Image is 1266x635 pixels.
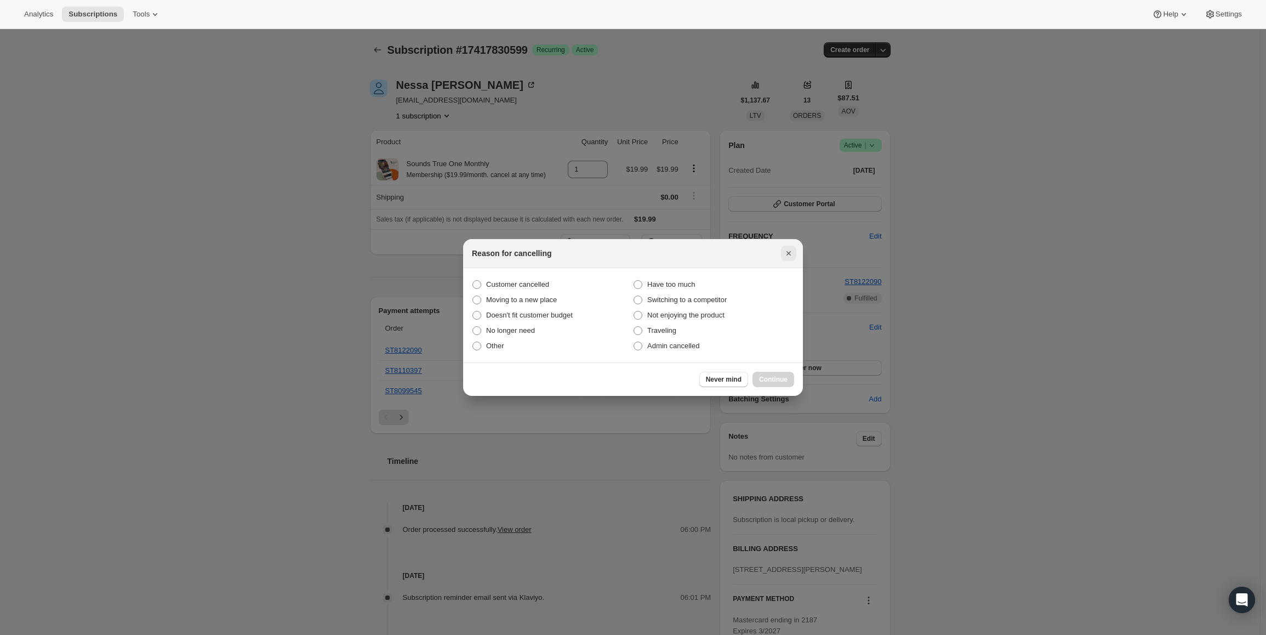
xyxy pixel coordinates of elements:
[647,326,676,334] span: Traveling
[133,10,150,19] span: Tools
[781,246,796,261] button: Close
[69,10,117,19] span: Subscriptions
[647,280,695,288] span: Have too much
[486,296,557,304] span: Moving to a new place
[486,326,535,334] span: No longer need
[24,10,53,19] span: Analytics
[647,342,699,350] span: Admin cancelled
[1145,7,1195,22] button: Help
[472,248,551,259] h2: Reason for cancelling
[486,342,504,350] span: Other
[699,372,748,387] button: Never mind
[647,296,727,304] span: Switching to a competitor
[1229,587,1255,613] div: Open Intercom Messenger
[706,375,742,384] span: Never mind
[18,7,60,22] button: Analytics
[1216,10,1242,19] span: Settings
[62,7,124,22] button: Subscriptions
[1163,10,1178,19] span: Help
[126,7,167,22] button: Tools
[486,311,573,319] span: Doesn't fit customer budget
[647,311,725,319] span: Not enjoying the product
[1198,7,1248,22] button: Settings
[486,280,549,288] span: Customer cancelled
